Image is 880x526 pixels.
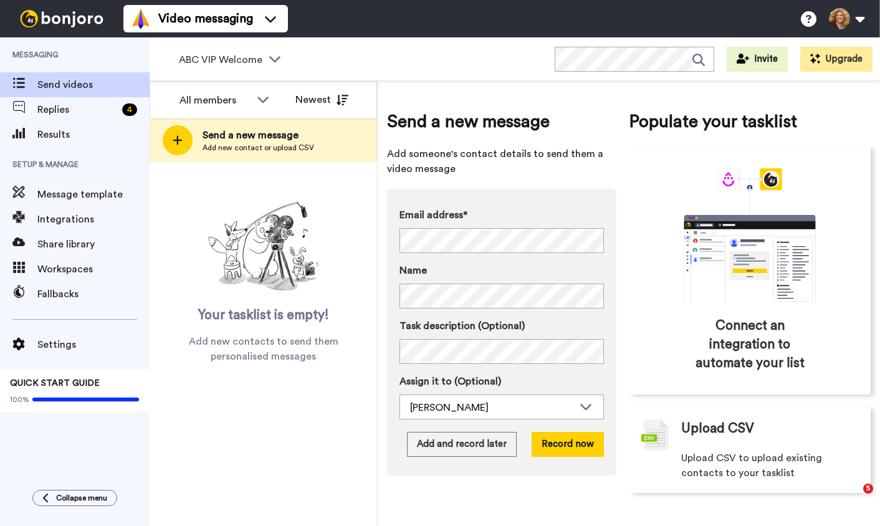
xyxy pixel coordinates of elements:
div: animation [656,168,843,304]
span: Add new contact or upload CSV [203,143,314,153]
span: Send videos [37,77,150,92]
span: Results [37,127,150,142]
span: Replies [37,102,117,117]
span: Share library [37,237,150,252]
button: Collapse menu [32,490,117,506]
img: ready-set-action.png [201,197,326,297]
div: 4 [122,103,137,116]
span: QUICK START GUIDE [10,379,100,388]
span: Fallbacks [37,287,150,302]
span: Upload CSV [681,419,754,438]
span: Message template [37,187,150,202]
div: [PERSON_NAME] [410,400,573,415]
span: Your tasklist is empty! [198,306,329,325]
span: 5 [863,484,873,494]
button: Record now [532,432,604,457]
img: vm-color.svg [131,9,151,29]
span: Video messaging [158,10,253,27]
button: Upgrade [800,47,873,72]
button: Invite [727,47,788,72]
span: 100% [10,395,29,404]
iframe: Intercom live chat [838,484,868,514]
span: Upload CSV to upload existing contacts to your tasklist [681,451,858,481]
div: All members [179,93,251,108]
span: Settings [37,337,150,352]
span: Workspaces [37,262,150,277]
span: Name [399,263,427,278]
span: ABC VIP Welcome [179,52,262,67]
button: Add and record later [407,432,517,457]
span: Send a new message [203,128,314,143]
span: Populate your tasklist [629,109,871,134]
span: Collapse menu [56,493,107,503]
span: Send a new message [387,109,616,134]
img: bj-logo-header-white.svg [15,10,108,27]
label: Task description (Optional) [399,318,604,333]
img: csv-grey.png [641,419,669,451]
span: Connect an integration to automate your list [682,317,818,373]
label: Email address* [399,208,604,222]
span: Add new contacts to send them personalised messages [168,334,358,364]
button: Newest [286,87,358,112]
label: Assign it to (Optional) [399,374,604,389]
span: Integrations [37,212,150,227]
span: Add someone's contact details to send them a video message [387,146,616,176]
